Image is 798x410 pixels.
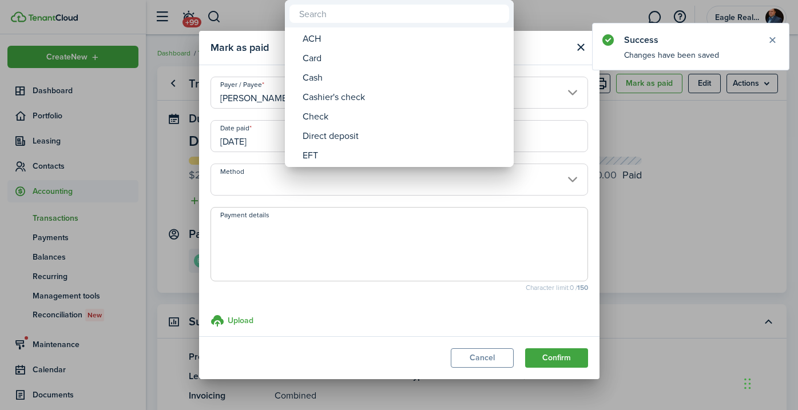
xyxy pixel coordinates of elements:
div: Direct deposit [303,126,505,146]
div: ACH [303,29,505,49]
div: EFT [303,146,505,165]
div: Cashier's check [303,87,505,107]
mbsc-wheel: Method [285,27,514,167]
div: Cash [303,68,505,87]
div: Check [303,107,505,126]
div: Card [303,49,505,68]
input: Search [289,5,509,23]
